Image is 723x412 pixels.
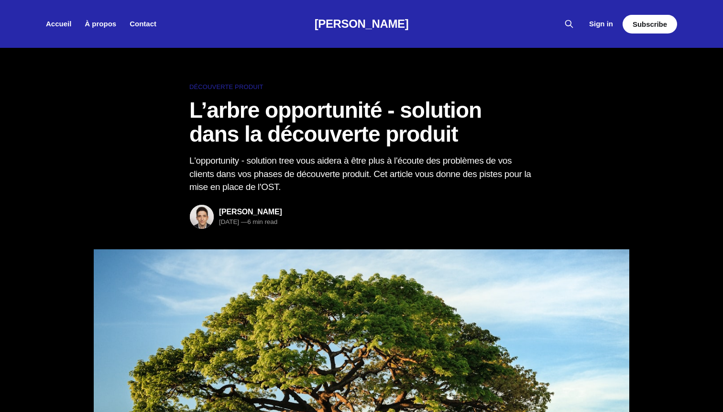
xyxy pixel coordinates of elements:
[589,18,613,30] a: Sign in
[219,208,282,216] a: [PERSON_NAME]
[189,82,534,92] a: Découverte produit
[190,205,214,229] img: Amokrane Tamine
[189,98,534,146] h1: L’arbre opportunité - solution dans la découverte produit
[219,218,239,225] time: [DATE]
[241,218,247,225] span: —
[130,20,156,28] a: Contact
[315,17,409,30] a: [PERSON_NAME]
[633,365,723,412] iframe: portal-trigger
[85,20,116,28] a: À propos
[561,16,577,32] button: Search this site
[46,20,71,28] a: Accueil
[623,15,677,33] a: Subscribe
[241,218,277,225] span: 6 min read
[189,154,534,194] p: L'opportunity - solution tree vous aidera à être plus à l'écoute des problèmes de vos clients dan...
